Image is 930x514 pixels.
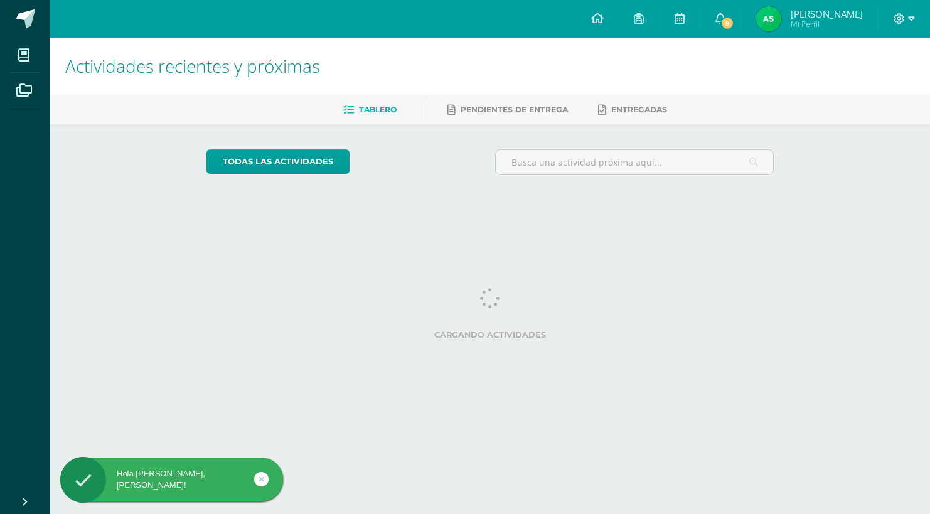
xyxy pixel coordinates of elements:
span: 9 [720,16,734,30]
a: Entregadas [598,100,667,120]
span: Tablero [359,105,397,114]
a: todas las Actividades [206,149,350,174]
img: 9965484d7fb958643abdf6182466cba2.png [756,6,781,31]
a: Pendientes de entrega [447,100,568,120]
span: Entregadas [611,105,667,114]
a: Tablero [343,100,397,120]
span: Mi Perfil [791,19,863,29]
span: Actividades recientes y próximas [65,54,320,78]
label: Cargando actividades [206,330,774,340]
span: [PERSON_NAME] [791,8,863,20]
input: Busca una actividad próxima aquí... [496,150,774,174]
div: Hola [PERSON_NAME], [PERSON_NAME]! [60,468,283,491]
span: Pendientes de entrega [461,105,568,114]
